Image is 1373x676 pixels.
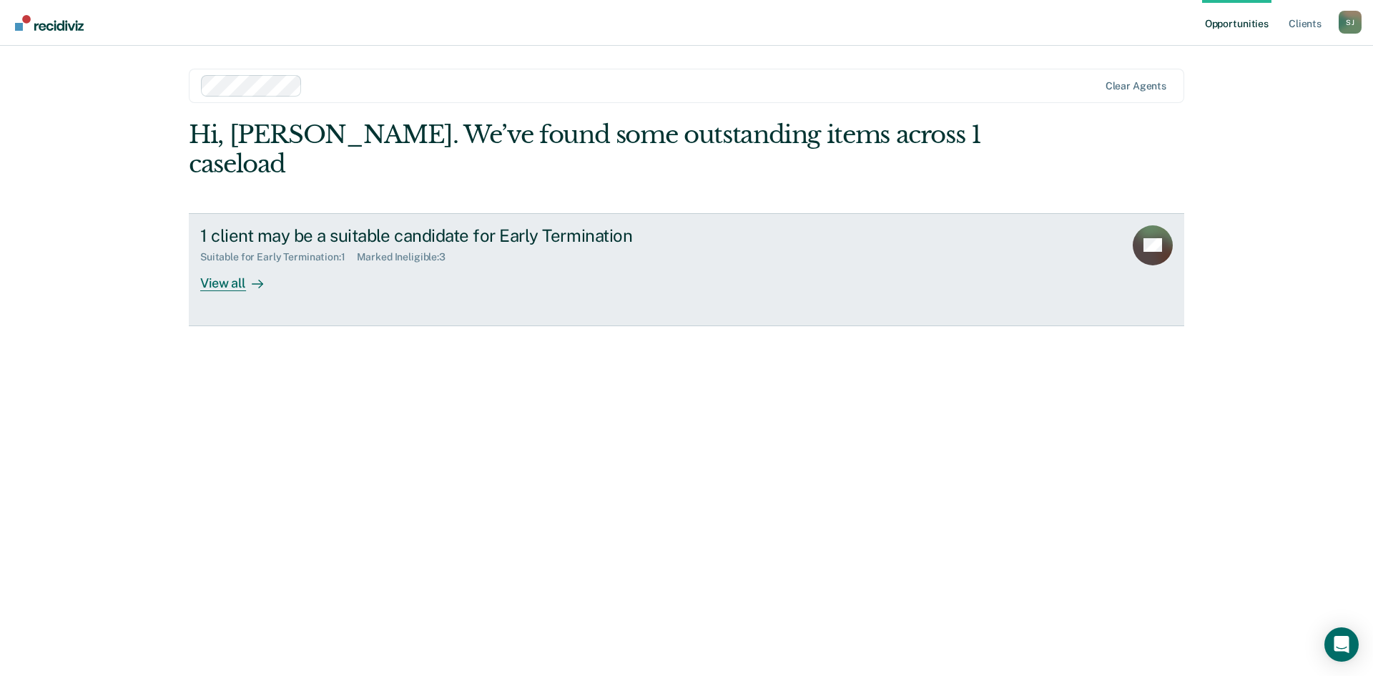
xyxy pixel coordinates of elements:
div: Hi, [PERSON_NAME]. We’ve found some outstanding items across 1 caseload [189,120,985,179]
div: Clear agents [1106,80,1166,92]
div: View all [200,263,280,291]
div: S J [1339,11,1362,34]
img: Recidiviz [15,15,84,31]
div: 1 client may be a suitable candidate for Early Termination [200,225,702,246]
div: Suitable for Early Termination : 1 [200,251,357,263]
a: 1 client may be a suitable candidate for Early TerminationSuitable for Early Termination:1Marked ... [189,213,1184,326]
div: Open Intercom Messenger [1324,627,1359,662]
button: Profile dropdown button [1339,11,1362,34]
div: Marked Ineligible : 3 [357,251,457,263]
